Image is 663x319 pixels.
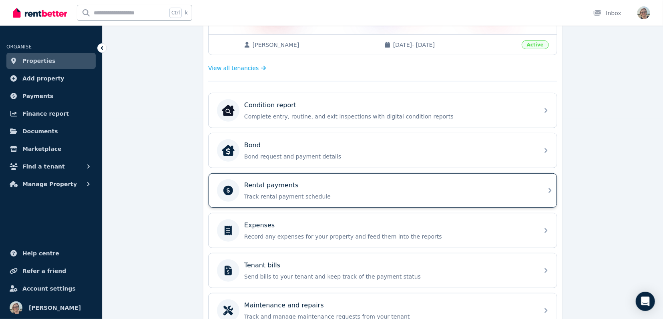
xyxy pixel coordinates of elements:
span: View all tenancies [208,64,259,72]
a: Marketplace [6,141,96,157]
span: Finance report [22,109,69,118]
span: Manage Property [22,179,77,189]
a: Refer a friend [6,263,96,279]
span: Find a tenant [22,162,65,171]
button: Manage Property [6,176,96,192]
a: Documents [6,123,96,139]
span: Active [522,40,549,49]
p: Send bills to your tenant and keep track of the payment status [244,273,534,281]
div: Inbox [593,9,621,17]
span: Marketplace [22,144,61,154]
span: k [185,10,188,16]
p: Complete entry, routine, and exit inspections with digital condition reports [244,112,534,120]
p: Record any expenses for your property and feed them into the reports [244,233,534,241]
a: Condition reportCondition reportComplete entry, routine, and exit inspections with digital condit... [209,93,557,128]
a: Finance report [6,106,96,122]
div: Open Intercom Messenger [636,292,655,311]
img: RentBetter [13,7,67,19]
a: Help centre [6,245,96,261]
span: Account settings [22,284,76,293]
span: Refer a friend [22,266,66,276]
a: BondBondBond request and payment details [209,133,557,168]
p: Condition report [244,100,296,110]
span: Documents [22,126,58,136]
p: Tenant bills [244,261,280,270]
p: Expenses [244,221,275,230]
a: Payments [6,88,96,104]
p: Bond request and payment details [244,152,534,161]
span: Properties [22,56,56,66]
span: Help centre [22,249,59,258]
span: Payments [22,91,53,101]
span: ORGANISE [6,44,32,50]
a: Properties [6,53,96,69]
a: Rental paymentsTrack rental payment schedule [209,173,557,208]
a: Tenant billsSend bills to your tenant and keep track of the payment status [209,253,557,288]
span: Ctrl [169,8,182,18]
p: Track rental payment schedule [244,193,534,201]
p: Rental payments [244,181,299,190]
a: View all tenancies [208,64,266,72]
img: Condition report [222,104,235,117]
img: Bond [222,144,235,157]
p: Maintenance and repairs [244,301,324,310]
img: Werona Armstrong [637,6,650,19]
p: Bond [244,140,261,150]
a: Account settings [6,281,96,297]
span: [PERSON_NAME] [29,303,81,313]
img: Werona Armstrong [10,301,22,314]
span: [PERSON_NAME] [253,41,376,49]
span: Add property [22,74,64,83]
span: [DATE] - [DATE] [393,41,517,49]
a: ExpensesRecord any expenses for your property and feed them into the reports [209,213,557,248]
a: Add property [6,70,96,86]
button: Find a tenant [6,158,96,175]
